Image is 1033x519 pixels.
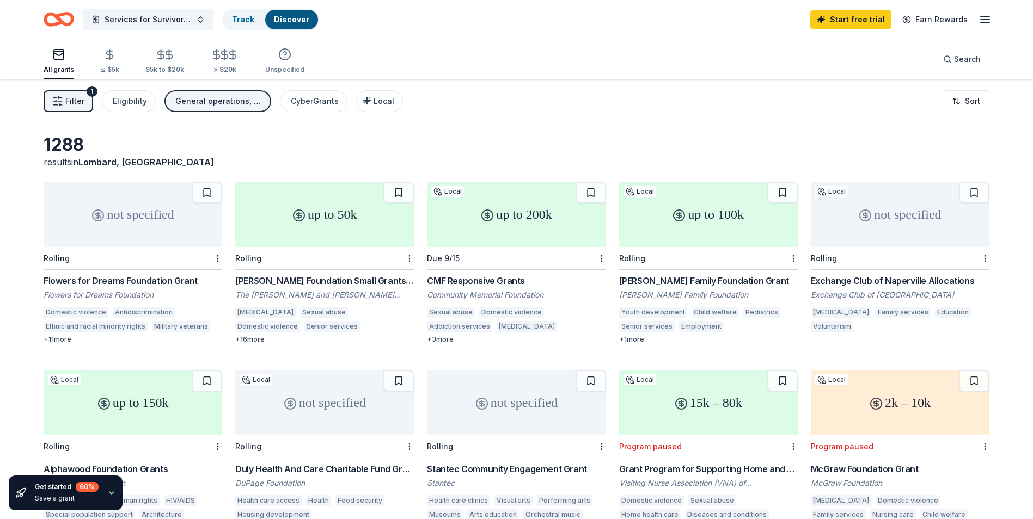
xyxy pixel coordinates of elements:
[619,335,798,344] div: + 1 more
[152,321,210,332] div: Military veterans
[83,9,213,30] button: Services for Survivors of [MEDICAL_DATA] and Exploitation
[815,374,848,385] div: Local
[175,95,262,108] div: General operations, Projects & programming, Scholarship, Education, Training and capacity buildin...
[619,370,798,435] div: 15k – 80k
[44,254,70,263] div: Rolling
[427,289,606,300] div: Community Memorial Foundation
[815,186,848,197] div: Local
[427,442,453,451] div: Rolling
[44,65,74,74] div: All grants
[44,90,93,112] button: Filter1
[427,307,475,318] div: Sexual abuse
[896,10,974,29] a: Earn Rewards
[811,274,989,287] div: Exchange Club of Naperville Allocations
[954,53,981,66] span: Search
[235,321,300,332] div: Domestic violence
[934,48,989,70] button: Search
[102,90,156,112] button: Eligibility
[274,15,309,24] a: Discover
[494,495,533,506] div: Visual arts
[76,482,99,492] div: 60 %
[44,370,222,435] div: up to 150k
[619,442,682,451] div: Program paused
[537,495,592,506] div: Performing arts
[44,335,222,344] div: + 11 more
[811,370,989,435] div: 2k – 10k
[811,442,873,451] div: Program paused
[235,182,414,344] a: up to 50kRolling[PERSON_NAME] Foundation Small Grants ProgramThe [PERSON_NAME] and [PERSON_NAME] ...
[113,307,175,318] div: Antidiscrimination
[240,374,272,385] div: Local
[164,90,271,112] button: General operations, Projects & programming, Scholarship, Education, Training and capacity buildin...
[811,478,989,489] div: McGraw Foundation
[145,44,184,79] button: $5k to $20k
[44,7,74,32] a: Home
[235,289,414,300] div: The [PERSON_NAME] and [PERSON_NAME] Foundation
[44,462,222,475] div: Alphawood Foundation Grants
[619,182,798,247] div: up to 100k
[427,182,606,247] div: up to 200k
[300,307,348,318] div: Sexual abuse
[87,86,97,97] div: 1
[679,321,724,332] div: Employment
[44,182,222,344] a: not specifiedRollingFlowers for Dreams Foundation GrantFlowers for Dreams FoundationDomestic viol...
[811,254,837,263] div: Rolling
[235,442,261,451] div: Rolling
[232,15,254,24] a: Track
[44,289,222,300] div: Flowers for Dreams Foundation
[811,182,989,247] div: not specified
[210,65,239,74] div: > $20k
[356,90,403,112] button: Local
[811,307,871,318] div: [MEDICAL_DATA]
[619,495,684,506] div: Domestic violence
[374,96,394,106] span: Local
[35,482,99,492] div: Get started
[935,307,971,318] div: Education
[619,307,687,318] div: Youth development
[692,307,739,318] div: Child welfare
[427,182,606,344] a: up to 200kLocalDue 9/15CMF Responsive GrantsCommunity Memorial FoundationSexual abuseDomestic vio...
[811,321,853,332] div: Voluntarism
[427,495,490,506] div: Health care clinics
[335,495,384,506] div: Food security
[222,9,319,30] button: TrackDiscover
[48,374,81,385] div: Local
[688,495,736,506] div: Sexual abuse
[235,495,302,506] div: Health care access
[811,462,989,475] div: McGraw Foundation Grant
[811,182,989,335] a: not specifiedLocalRollingExchange Club of Naperville AllocationsExchange Club of [GEOGRAPHIC_DATA...
[105,13,192,26] span: Services for Survivors of [MEDICAL_DATA] and Exploitation
[44,182,222,247] div: not specified
[235,478,414,489] div: DuPage Foundation
[624,186,656,197] div: Local
[71,157,214,168] span: in
[427,274,606,287] div: CMF Responsive Grants
[35,494,99,503] div: Save a grant
[44,156,222,169] div: results
[235,335,414,344] div: + 16 more
[44,321,148,332] div: Ethnic and racial minority rights
[427,254,460,263] div: Due 9/15
[479,307,544,318] div: Domestic violence
[427,478,606,489] div: Stantec
[876,495,940,506] div: Domestic violence
[265,65,304,74] div: Unspecified
[304,321,360,332] div: Senior services
[810,10,891,29] a: Start free trial
[235,182,414,247] div: up to 50k
[497,321,557,332] div: [MEDICAL_DATA]
[619,321,675,332] div: Senior services
[235,274,414,287] div: [PERSON_NAME] Foundation Small Grants Program
[44,442,70,451] div: Rolling
[145,65,184,74] div: $5k to $20k
[811,495,871,506] div: [MEDICAL_DATA]
[265,44,304,79] button: Unspecified
[78,157,214,168] span: Lombard, [GEOGRAPHIC_DATA]
[619,274,798,287] div: [PERSON_NAME] Family Foundation Grant
[965,95,980,108] span: Sort
[44,44,74,79] button: All grants
[44,307,108,318] div: Domestic violence
[619,462,798,475] div: Grant Program for Supporting Home and Community-based Health Services for Chicago’s Medically Und...
[65,95,84,108] span: Filter
[100,44,119,79] button: ≤ $5k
